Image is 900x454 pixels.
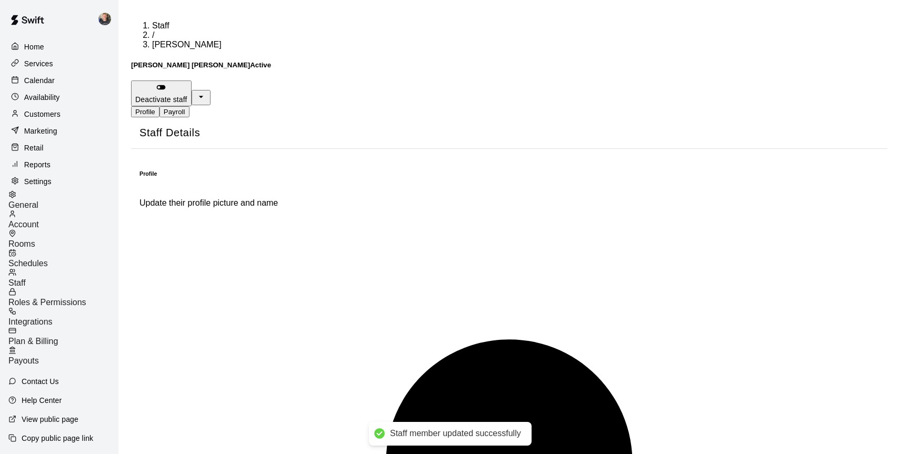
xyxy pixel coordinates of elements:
a: Services [8,56,110,72]
p: View public page [22,414,78,425]
h6: Profile [139,170,157,177]
span: Staff Details [139,126,879,140]
span: Plan & Billing [8,337,58,346]
a: Account [8,210,118,229]
p: Settings [24,176,52,187]
p: Customers [24,109,61,119]
img: Logan Garvin [98,13,111,25]
a: Schedules [8,249,118,268]
a: Customers [8,106,110,122]
p: Copy public page link [22,433,93,443]
div: [PERSON_NAME] [PERSON_NAME] [131,61,887,69]
div: split button [131,80,887,106]
a: Calendar [8,73,110,88]
span: [PERSON_NAME] [152,40,222,49]
a: Staff [8,268,118,288]
a: Retail [8,140,110,156]
p: Services [24,58,53,69]
p: Calendar [24,75,55,86]
span: Integrations [8,317,53,326]
span: Rooms [8,239,35,248]
span: General [8,200,38,209]
span: Active [250,61,271,69]
a: General [8,190,118,210]
p: Reports [24,159,51,170]
a: Payouts [8,346,118,366]
li: / [152,31,887,40]
a: Rooms [8,229,118,249]
p: Marketing [24,126,57,136]
button: Profile [131,106,159,117]
a: Availability [8,89,110,105]
a: Staff [152,21,169,30]
span: Staff [8,278,26,287]
p: Availability [24,92,60,103]
p: Retail [24,143,44,153]
p: Contact Us [22,376,59,387]
p: Home [24,42,44,52]
a: Roles & Permissions [8,288,118,307]
a: Plan & Billing [8,327,118,346]
div: Staff member updated successfully [390,428,521,439]
span: Schedules [8,259,48,268]
a: Settings [8,174,110,189]
div: staff form tabs [131,106,887,117]
span: Payouts [8,356,39,365]
button: Deactivate staff [131,80,192,106]
button: select merge strategy [192,90,211,105]
span: Account [8,220,39,229]
a: Home [8,39,110,55]
p: Help Center [22,395,62,406]
a: Integrations [8,307,118,327]
a: Marketing [8,123,110,139]
div: Logan Garvin [96,8,118,29]
p: Deactivate staff [135,94,187,105]
button: Payroll [159,106,189,117]
a: Reports [8,157,110,173]
span: Roles & Permissions [8,298,86,307]
nav: breadcrumb [131,21,887,49]
p: Update their profile picture and name [139,198,879,208]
